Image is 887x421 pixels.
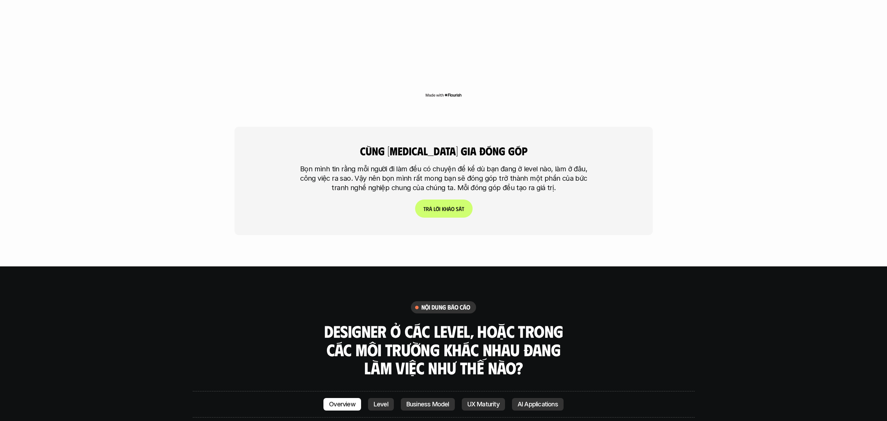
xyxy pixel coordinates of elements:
h6: nội dung báo cáo [421,303,471,311]
p: Overview [329,401,355,408]
p: Level [374,401,388,408]
p: Bọn mình tin rằng mỗi người đi làm đều có chuyện để kể dù bạn đang ở level nào, làm ở đâu, công v... [296,164,592,193]
p: AI Applications [518,401,558,408]
span: ả [448,205,451,212]
p: UX Maturity [467,401,499,408]
h3: Designer ở các level, hoặc trong các môi trường khác nhau đang làm việc như thế nào? [322,322,566,377]
span: h [444,205,448,212]
span: r [426,205,429,212]
span: i [439,205,440,212]
a: UX Maturity [462,398,505,411]
span: l [433,205,435,212]
a: Overview [323,398,361,411]
span: s [456,205,458,212]
img: Made with Flourish [425,92,462,98]
span: k [442,205,444,212]
span: á [458,205,461,212]
a: Level [368,398,394,411]
a: AI Applications [512,398,564,411]
a: Trảlờikhảosát [415,200,472,218]
span: ả [429,205,432,212]
span: t [461,205,464,212]
span: o [451,205,454,212]
h4: cùng [MEDICAL_DATA] gia đóng góp [330,144,557,157]
span: ờ [435,205,439,212]
span: T [423,205,426,212]
p: Business Model [406,401,449,408]
a: Business Model [401,398,455,411]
